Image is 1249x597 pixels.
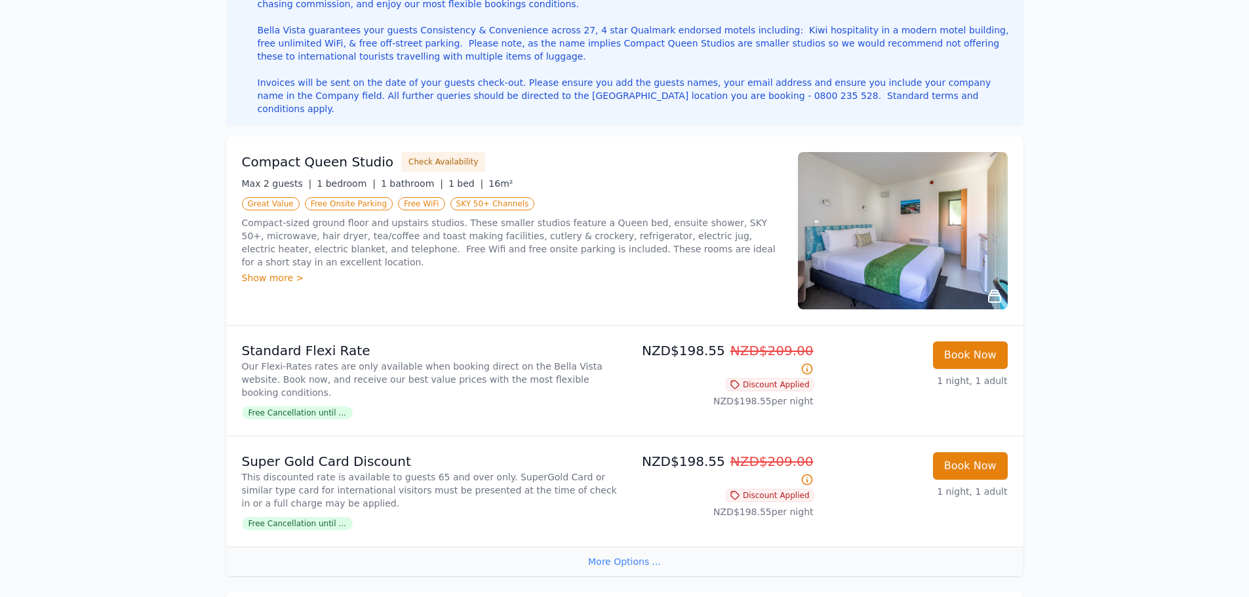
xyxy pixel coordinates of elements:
[305,197,393,210] span: Free Onsite Parking
[824,374,1008,387] p: 1 night, 1 adult
[242,406,353,419] span: Free Cancellation until ...
[398,197,445,210] span: Free WiFi
[381,178,443,189] span: 1 bathroom |
[488,178,513,189] span: 16m²
[242,197,300,210] span: Great Value
[630,505,814,518] p: NZD$198.55 per night
[242,341,620,360] p: Standard Flexi Rate
[450,197,535,210] span: SKY 50+ Channels
[242,517,353,530] span: Free Cancellation until ...
[448,178,483,189] span: 1 bed |
[630,341,814,378] p: NZD$198.55
[730,453,814,469] span: NZD$209.00
[933,341,1008,369] button: Book Now
[242,471,620,510] p: This discounted rate is available to guests 65 and over only. SuperGold Card or similar type card...
[242,452,620,471] p: Super Gold Card Discount
[630,395,814,408] p: NZD$198.55 per night
[726,378,814,391] span: Discount Applied
[630,452,814,489] p: NZD$198.55
[824,485,1008,498] p: 1 night, 1 adult
[226,547,1023,576] div: More Options ...
[242,153,394,171] h3: Compact Queen Studio
[933,452,1008,480] button: Book Now
[242,271,782,284] div: Show more >
[401,152,485,172] button: Check Availability
[317,178,376,189] span: 1 bedroom |
[730,343,814,358] span: NZD$209.00
[242,216,782,269] p: Compact-sized ground floor and upstairs studios. These smaller studios feature a Queen bed, ensui...
[726,489,814,502] span: Discount Applied
[242,178,312,189] span: Max 2 guests |
[242,360,620,399] p: Our Flexi-Rates rates are only available when booking direct on the Bella Vista website. Book now...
